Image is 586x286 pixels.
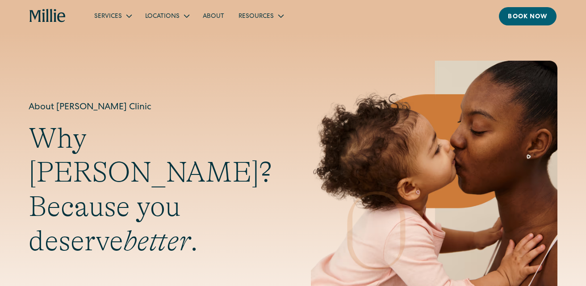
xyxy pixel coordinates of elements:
[196,8,231,23] a: About
[87,8,138,23] div: Services
[239,12,274,21] div: Resources
[231,8,290,23] div: Resources
[94,12,122,21] div: Services
[145,12,180,21] div: Locations
[508,12,548,22] div: Book now
[29,101,275,114] h1: About [PERSON_NAME] Clinic
[29,9,66,23] a: home
[123,225,190,257] em: better
[29,121,275,258] h2: Why [PERSON_NAME]? Because you deserve .
[499,7,557,25] a: Book now
[138,8,196,23] div: Locations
